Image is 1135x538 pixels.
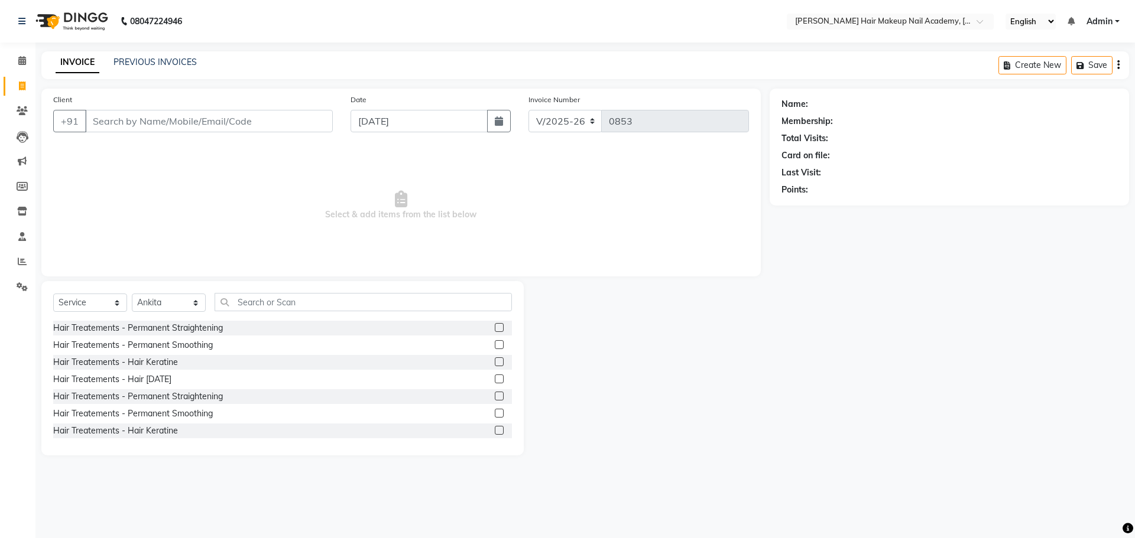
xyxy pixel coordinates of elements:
button: Save [1071,56,1113,74]
div: Points: [781,184,808,196]
div: Membership: [781,115,833,128]
span: Admin [1087,15,1113,28]
div: Hair Treatements - Hair Keratine [53,356,178,369]
b: 08047224946 [130,5,182,38]
div: Hair Treatements - Permanent Smoothing [53,339,213,351]
a: INVOICE [56,52,99,73]
div: Card on file: [781,149,830,162]
label: Invoice Number [528,94,580,105]
div: Hair Treatements - Permanent Straightening [53,390,223,403]
img: logo [30,5,111,38]
a: PREVIOUS INVOICES [113,57,197,67]
div: Hair Treatements - Hair [DATE] [53,373,171,386]
span: Select & add items from the list below [53,146,749,265]
div: Hair Treatements - Permanent Smoothing [53,407,213,420]
button: Create New [998,56,1066,74]
input: Search by Name/Mobile/Email/Code [85,110,333,132]
label: Date [351,94,367,105]
button: +91 [53,110,86,132]
div: Hair Treatements - Hair Keratine [53,425,178,437]
input: Search or Scan [215,293,512,311]
div: Total Visits: [781,132,828,145]
div: Hair Treatements - Permanent Straightening [53,322,223,334]
div: Last Visit: [781,167,821,179]
div: Name: [781,98,808,110]
label: Client [53,94,72,105]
